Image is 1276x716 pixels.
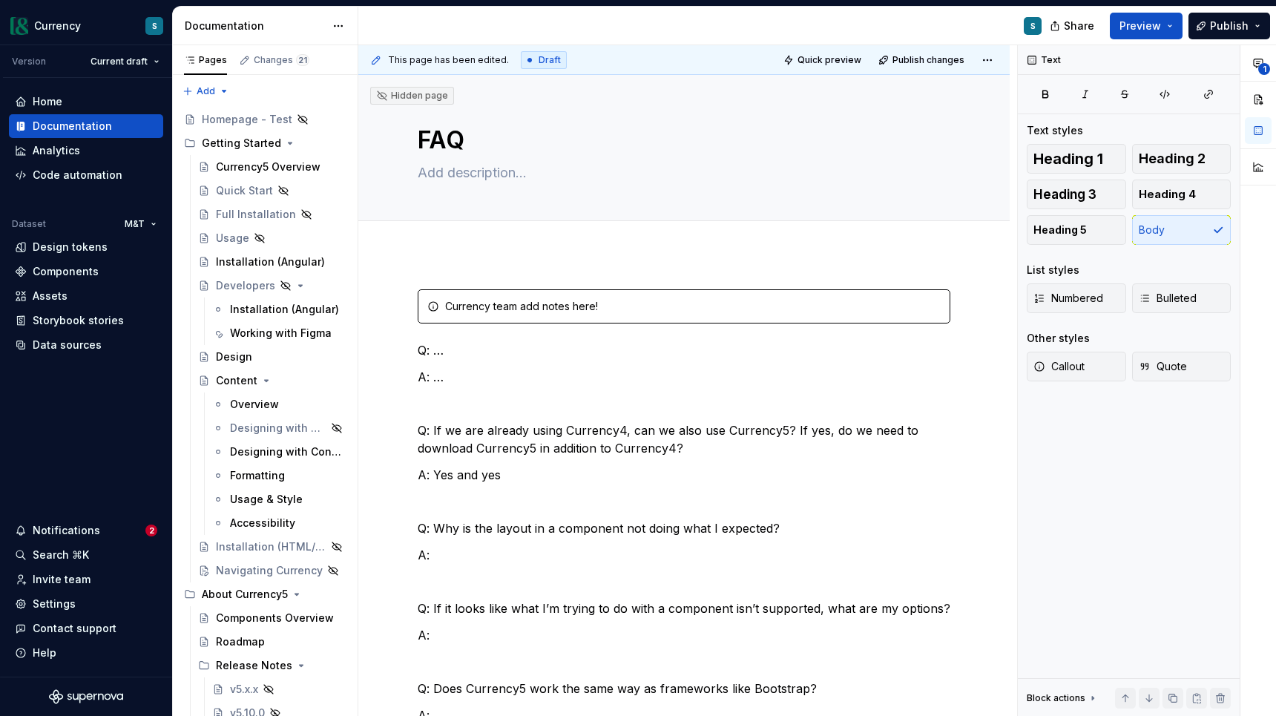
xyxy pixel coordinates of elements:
button: Search ⌘K [9,543,163,567]
a: Analytics [9,139,163,162]
a: Accessibility [206,511,352,535]
a: Content [192,369,352,393]
div: Content [216,373,257,388]
a: Homepage - Test [178,108,352,131]
p: Q: … [418,341,950,359]
div: Settings [33,597,76,611]
div: Design tokens [33,240,108,254]
a: Navigating Currency [192,559,352,582]
span: Share [1064,19,1094,33]
div: Documentation [33,119,112,134]
div: Quick Start [216,183,273,198]
a: Documentation [9,114,163,138]
button: Heading 4 [1132,180,1231,209]
a: Usage [192,226,352,250]
span: Heading 3 [1033,187,1096,202]
div: Text styles [1027,123,1083,138]
div: Block actions [1027,692,1085,704]
span: Heading 4 [1139,187,1196,202]
span: Add [197,85,215,97]
div: Getting Started [178,131,352,155]
span: Quote [1139,359,1187,374]
div: S [152,20,157,32]
a: Designing with Content (DRAFT) [206,416,352,440]
div: Version [12,56,46,68]
button: Quote [1132,352,1231,381]
button: Heading 2 [1132,144,1231,174]
div: S [1030,20,1036,32]
span: Bulleted [1139,291,1197,306]
a: v5.x.x [206,677,352,701]
button: Contact support [9,617,163,640]
a: Currency5 Overview [192,155,352,179]
svg: Supernova Logo [49,689,123,704]
button: Heading 3 [1027,180,1126,209]
button: Preview [1110,13,1183,39]
span: 21 [296,54,309,66]
div: v5.x.x [230,682,258,697]
div: Usage & Style [230,492,303,507]
span: Quick preview [797,54,861,66]
span: Draft [539,54,561,66]
a: Code automation [9,163,163,187]
span: Current draft [91,56,148,68]
div: Navigating Currency [216,563,323,578]
a: Full Installation [192,203,352,226]
span: Heading 2 [1139,151,1206,166]
span: Publish [1210,19,1249,33]
span: Publish changes [892,54,964,66]
button: Heading 5 [1027,215,1126,245]
span: Numbered [1033,291,1103,306]
a: Assets [9,284,163,308]
div: Components Overview [216,611,334,625]
div: Data sources [33,338,102,352]
a: Installation (Angular) [192,250,352,274]
div: Storybook stories [33,313,124,328]
div: Documentation [185,19,325,33]
div: Design [216,349,252,364]
a: Storybook stories [9,309,163,332]
span: Preview [1119,19,1161,33]
div: Code automation [33,168,122,183]
div: Designing with Content (DRAFT) [230,421,326,436]
div: Usage [216,231,249,246]
span: Heading 5 [1033,223,1087,237]
div: Analytics [33,143,80,158]
button: Notifications2 [9,519,163,542]
div: Release Notes [192,654,352,677]
div: Contact support [33,621,116,636]
a: Invite team [9,568,163,591]
button: M&T [118,214,163,234]
button: CurrencyS [3,10,169,42]
div: Currency team add notes here! [445,299,941,314]
div: Getting Started [202,136,281,151]
div: Accessibility [230,516,295,531]
button: Help [9,641,163,665]
a: Home [9,90,163,114]
span: 1 [1258,63,1270,75]
button: Numbered [1027,283,1126,313]
p: Q: Does Currency5 work the same way as frameworks like Bootstrap? [418,680,950,697]
div: Currency5 Overview [216,160,320,174]
a: Overview [206,393,352,416]
p: A: Yes and yes [418,466,950,484]
a: Data sources [9,333,163,357]
textarea: FAQ [415,122,947,158]
div: Overview [230,397,279,412]
button: Current draft [84,51,166,72]
div: Dataset [12,218,46,230]
div: Invite team [33,572,91,587]
div: About Currency5 [202,587,288,602]
div: Designing with Content [230,444,343,459]
a: Quick Start [192,179,352,203]
p: Q: Why is the layout in a component not doing what I expected? [418,519,950,537]
button: Quick preview [779,50,868,70]
div: Roadmap [216,634,265,649]
div: Hidden page [376,90,448,102]
div: About Currency5 [178,582,352,606]
button: Share [1042,13,1104,39]
div: Search ⌘K [33,548,89,562]
div: Working with Figma [230,326,332,341]
div: List styles [1027,263,1079,277]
